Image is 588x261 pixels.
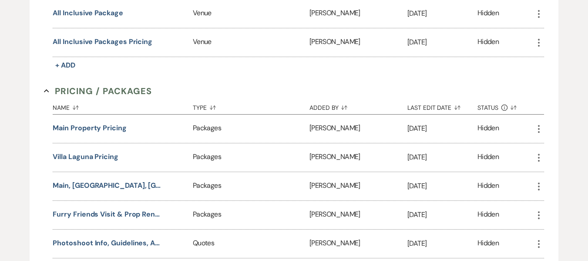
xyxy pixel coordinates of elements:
div: Hidden [477,238,499,250]
button: Villa Laguna Pricing [53,152,118,162]
div: Packages [193,201,309,229]
p: [DATE] [407,123,477,134]
button: Name [53,98,193,114]
div: Packages [193,143,309,172]
button: Main Property Pricing [53,123,126,133]
div: Quotes [193,230,309,258]
button: Last Edit Date [407,98,477,114]
div: Hidden [477,209,499,221]
p: [DATE] [407,152,477,163]
div: Hidden [477,37,499,48]
button: Status [477,98,534,114]
p: [DATE] [407,238,477,249]
div: [PERSON_NAME] [309,172,407,200]
button: Photoshoot Info, Guidelines, and FAQ [53,238,161,248]
button: Added By [309,98,407,114]
p: [DATE] [407,209,477,220]
span: Status [477,105,498,111]
button: All Inclusive Package [53,8,123,18]
div: [PERSON_NAME] [309,115,407,143]
div: Packages [193,115,309,143]
div: Hidden [477,123,499,135]
span: + Add [55,61,75,70]
button: + Add [53,59,78,71]
div: [PERSON_NAME] [309,201,407,229]
div: Hidden [477,8,499,20]
button: Main, [GEOGRAPHIC_DATA], [GEOGRAPHIC_DATA] Pricing [53,180,161,191]
div: Venue [193,28,309,57]
button: All Inclusive Packages Pricing [53,37,152,47]
div: [PERSON_NAME] [309,28,407,57]
button: Pricing / Packages [44,85,152,98]
p: [DATE] [407,37,477,48]
div: [PERSON_NAME] [309,143,407,172]
p: [DATE] [407,180,477,192]
div: Hidden [477,152,499,163]
div: Packages [193,172,309,200]
button: Furry Friends Visit & Prop Rentals [53,209,161,220]
div: [PERSON_NAME] [309,230,407,258]
button: Type [193,98,309,114]
p: [DATE] [407,8,477,19]
div: Hidden [477,180,499,192]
